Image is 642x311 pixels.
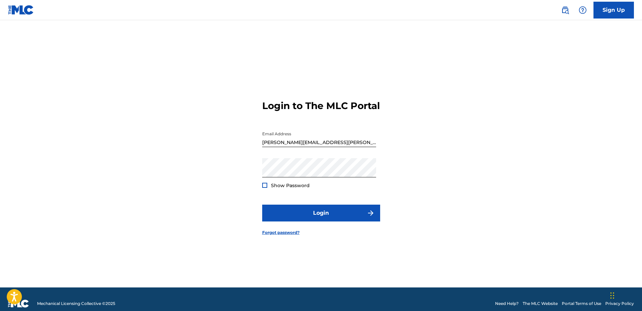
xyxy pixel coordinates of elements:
[8,300,29,308] img: logo
[579,6,587,14] img: help
[523,301,558,307] a: The MLC Website
[8,5,34,15] img: MLC Logo
[262,100,380,112] h3: Login to The MLC Portal
[37,301,115,307] span: Mechanical Licensing Collective © 2025
[271,182,310,188] span: Show Password
[608,279,642,311] iframe: Chat Widget
[605,301,634,307] a: Privacy Policy
[593,2,634,19] a: Sign Up
[262,230,300,236] a: Forgot password?
[495,301,519,307] a: Need Help?
[367,209,375,217] img: f7272a7cc735f4ea7f67.svg
[610,285,614,306] div: Drag
[558,3,572,17] a: Public Search
[262,205,380,221] button: Login
[561,6,569,14] img: search
[562,301,601,307] a: Portal Terms of Use
[576,3,589,17] div: Help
